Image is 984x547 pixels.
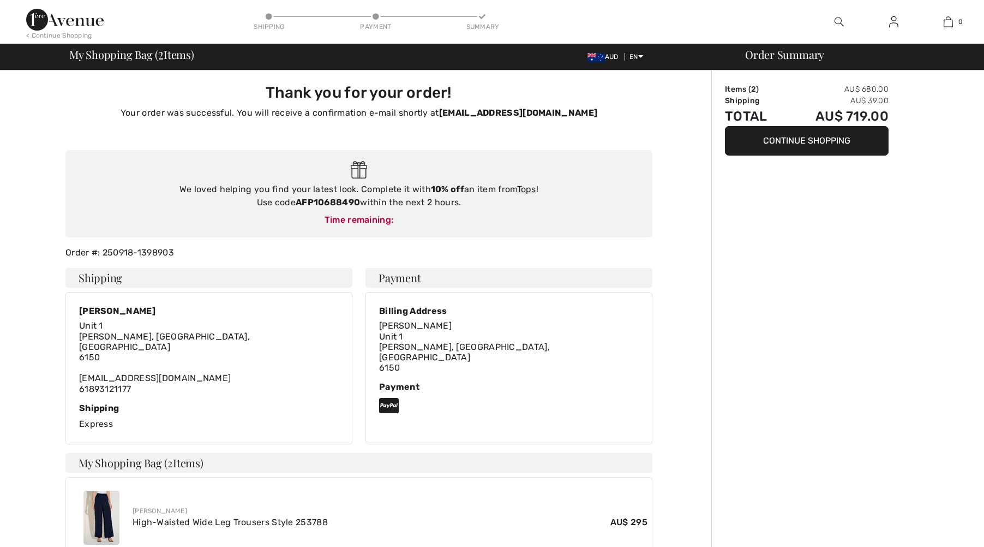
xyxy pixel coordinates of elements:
[296,197,360,207] strong: AFP10688490
[880,15,907,29] a: Sign In
[79,320,250,362] span: Unit 1 [PERSON_NAME], [GEOGRAPHIC_DATA], [GEOGRAPHIC_DATA] 6150
[785,106,889,126] td: AU$ 719.00
[79,403,339,413] div: Shipping
[167,455,173,470] span: 2
[351,161,368,179] img: Gift.svg
[517,184,536,194] a: Tops
[725,95,785,106] td: Shipping
[26,31,92,40] div: < Continue Shopping
[379,331,550,373] span: Unit 1 [PERSON_NAME], [GEOGRAPHIC_DATA], [GEOGRAPHIC_DATA] 6150
[379,382,639,392] div: Payment
[587,53,605,62] img: Australian Dollar
[365,268,652,288] h4: Payment
[79,306,339,316] div: [PERSON_NAME]
[253,22,286,32] div: Shipping
[69,49,194,60] span: My Shopping Bag ( Items)
[629,53,643,61] span: EN
[79,403,339,431] div: Express
[26,9,104,31] img: 1ère Avenue
[158,46,164,61] span: 2
[725,106,785,126] td: Total
[359,22,392,32] div: Payment
[732,49,977,60] div: Order Summary
[65,453,652,473] h4: My Shopping Bag ( Items)
[72,106,646,120] p: Your order was successful. You will receive a confirmation e-mail shortly at
[72,84,646,102] h3: Thank you for your order!
[725,84,785,95] td: Items ( )
[587,53,623,61] span: AUD
[379,306,639,316] div: Billing Address
[133,506,647,516] div: [PERSON_NAME]
[79,320,339,394] div: [EMAIL_ADDRESS][DOMAIN_NAME] 61893121177
[785,84,889,95] td: AU$ 680.00
[944,15,953,28] img: My Bag
[751,85,756,94] span: 2
[439,108,597,118] strong: [EMAIL_ADDRESS][DOMAIN_NAME]
[610,516,647,529] span: AU$ 295
[921,15,975,28] a: 0
[958,17,963,27] span: 0
[83,491,119,545] img: High-Waisted Wide Leg Trousers Style 253788
[835,15,844,28] img: search the website
[466,22,499,32] div: Summary
[889,15,898,28] img: My Info
[76,183,641,209] div: We loved helping you find your latest look. Complete it with an item from ! Use code within the n...
[76,213,641,227] div: Time remaining:
[65,268,352,288] h4: Shipping
[379,320,452,331] span: [PERSON_NAME]
[725,126,889,156] button: Continue Shopping
[785,95,889,106] td: AU$ 39.00
[59,246,659,259] div: Order #: 250918-1398903
[431,184,464,194] strong: 10% off
[133,517,328,527] a: High-Waisted Wide Leg Trousers Style 253788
